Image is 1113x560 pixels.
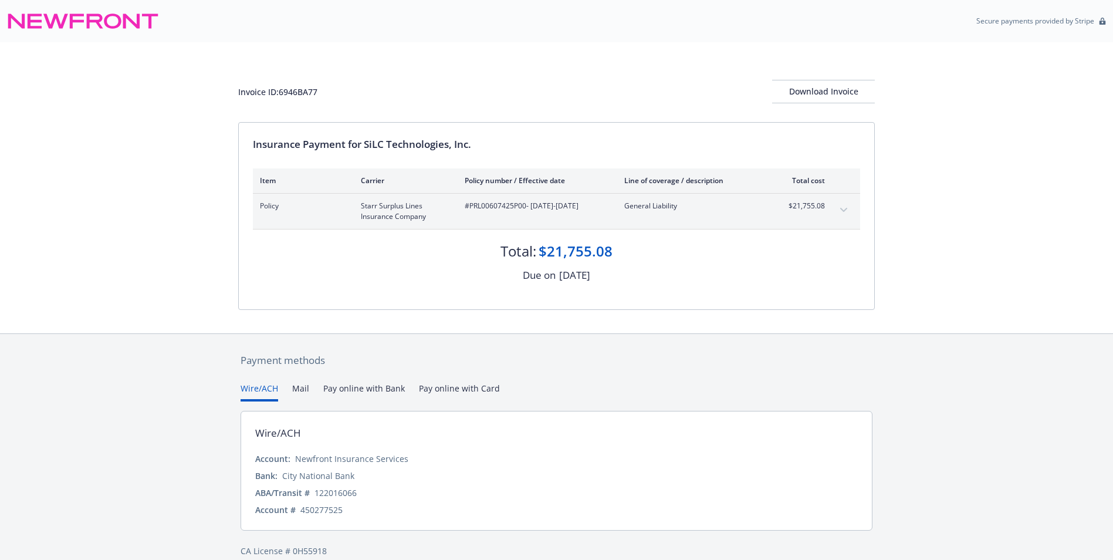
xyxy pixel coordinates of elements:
div: 122016066 [314,487,357,499]
button: Download Invoice [772,80,875,103]
span: General Liability [624,201,762,211]
div: Wire/ACH [255,426,301,441]
div: Insurance Payment for SiLC Technologies, Inc. [253,137,860,152]
div: Newfront Insurance Services [295,453,408,465]
button: Mail [292,382,309,402]
div: 450277525 [300,504,343,516]
div: Bank: [255,470,278,482]
div: Account # [255,504,296,516]
div: CA License # 0H55918 [241,545,872,557]
span: #PRL00607425P00 - [DATE]-[DATE] [465,201,605,211]
div: Due on [523,268,556,283]
div: Payment methods [241,353,872,368]
div: City National Bank [282,470,354,482]
div: Policy number / Effective date [465,176,605,185]
div: Account: [255,453,290,465]
div: Total: [500,241,536,261]
div: ABA/Transit # [255,487,310,499]
div: Item [260,176,342,185]
button: expand content [834,201,853,220]
div: Carrier [361,176,446,185]
p: Secure payments provided by Stripe [976,16,1094,26]
div: [DATE] [559,268,590,283]
div: PolicyStarr Surplus Lines Insurance Company#PRL00607425P00- [DATE]-[DATE]General Liability$21,755... [253,194,860,229]
div: Total cost [781,176,825,185]
div: $21,755.08 [539,241,613,261]
button: Wire/ACH [241,382,278,402]
div: Invoice ID: 6946BA77 [238,86,317,98]
div: Line of coverage / description [624,176,762,185]
button: Pay online with Bank [323,382,405,402]
button: Pay online with Card [419,382,500,402]
span: Starr Surplus Lines Insurance Company [361,201,446,222]
span: Policy [260,201,342,211]
span: $21,755.08 [781,201,825,211]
